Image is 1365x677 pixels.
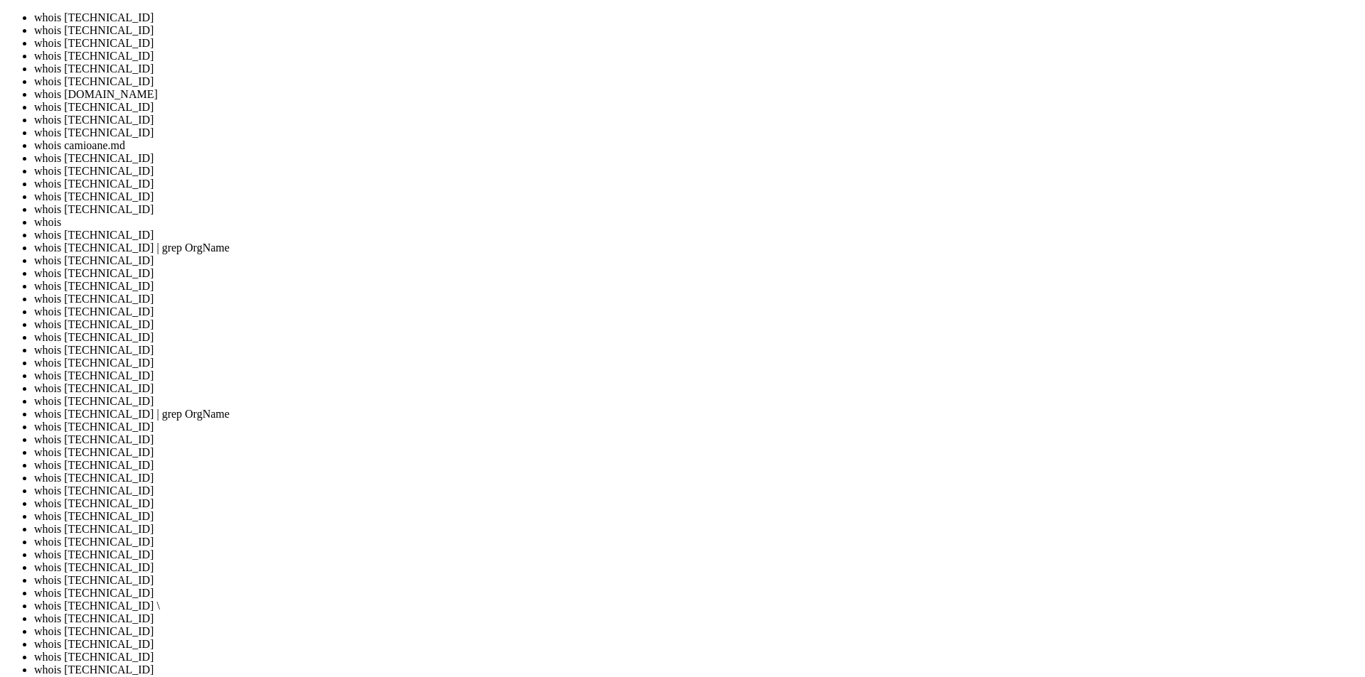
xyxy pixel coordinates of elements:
li: whois [TECHNICAL_ID] [34,510,1359,523]
li: whois [TECHNICAL_ID] | grep OrgName [34,408,1359,421]
x-row: # available at: [URL][DOMAIN_NAME] [6,501,1180,513]
x-row: OrgAbuseHandle: ABUSE5250-ARIN [6,320,1180,332]
li: whois [TECHNICAL_ID] [34,50,1359,63]
x-row: Comment: Regards, [6,187,1180,199]
li: whois [TECHNICAL_ID] [34,24,1359,37]
x-row: Address: [STREET_ADDRESS] [6,30,1180,42]
li: whois [TECHNICAL_ID] [34,651,1359,664]
li: whois [TECHNICAL_ID] [34,446,1359,459]
x-row: City: [GEOGRAPHIC_DATA] [6,42,1180,54]
li: whois [TECHNICAL_ID] [34,75,1359,88]
li: whois [TECHNICAL_ID] [34,152,1359,165]
x-row: Comment: [6,151,1180,163]
li: whois [TECHNICAL_ID] [34,229,1359,242]
li: whois [TECHNICAL_ID] [34,459,1359,472]
li: whois [TECHNICAL_ID] [34,37,1359,50]
x-row: OrgTechRef: [URL][DOMAIN_NAME] [6,296,1180,308]
li: whois [TECHNICAL_ID] [34,318,1359,331]
x-row: Comment: Please note that the recommended way to file abuse complaints are located in the followi... [6,114,1180,126]
x-row: OrgName: Google LLC [6,6,1180,18]
li: whois [TECHNICAL_ID] [34,664,1359,676]
x-row: # [URL][DOMAIN_NAME] [6,537,1180,549]
x-row: StateProv: [GEOGRAPHIC_DATA] [6,54,1180,66]
li: whois [TECHNICAL_ID] [34,548,1359,561]
li: whois [TECHNICAL_ID] | grep OrgName [34,242,1359,254]
li: whois [TECHNICAL_ID] \ [34,600,1359,612]
x-row: # [6,513,1180,525]
li: whois [TECHNICAL_ID] [34,433,1359,446]
x-row: Comment: To report abuse and illegal activity: [URL][DOMAIN_NAME] [6,139,1180,151]
li: whois [TECHNICAL_ID] [34,11,1359,24]
x-row: OrgId: GOGL [6,18,1180,30]
li: whois [TECHNICAL_ID] [34,574,1359,587]
x-row: RegDate: [DATE] [6,90,1180,102]
x-row: # ARIN WHOIS data and services are subject to the Terms of Use [6,489,1180,501]
x-row: # [6,549,1180,561]
x-row: # [6,573,1180,585]
li: whois [TECHNICAL_ID] [34,369,1359,382]
li: whois [TECHNICAL_ID] [34,497,1359,510]
li: whois [34,216,1359,229]
x-row: OrgAbuseName: Abuse [6,332,1180,344]
x-row: RTechHandle: ZG39-ARIN [6,392,1180,404]
li: whois [TECHNICAL_ID] [34,382,1359,395]
li: whois [TECHNICAL_ID] [34,523,1359,536]
li: whois [TECHNICAL_ID] [34,561,1359,574]
x-row: Country: [GEOGRAPHIC_DATA] [6,78,1180,90]
x-row: Comment: For legal requests: [URL][DOMAIN_NAME] [6,163,1180,175]
li: whois [TECHNICAL_ID] [34,63,1359,75]
x-row: PostalCode: 94043 [6,66,1180,78]
li: whois [TECHNICAL_ID] [34,357,1359,369]
x-row: OrgTechPhone: [PHONE_NUMBER] [6,271,1180,283]
x-row: # [6,477,1180,489]
li: whois [TECHNICAL_ID] [34,612,1359,625]
x-row: Comment: [6,175,1180,187]
li: whois [TECHNICAL_ID] [34,267,1359,280]
x-row: RTechName: Google LLC [6,404,1180,416]
li: whois [TECHNICAL_ID] [34,395,1359,408]
x-row: # If you see inaccuracies in the results, please report at [6,525,1180,537]
li: whois [TECHNICAL_ID] [34,638,1359,651]
x-row: RTechPhone: [PHONE_NUMBER] [6,416,1180,428]
x-row: OrgTechEmail: [EMAIL_ADDRESS][DOMAIN_NAME] [6,283,1180,296]
x-row: OrgAbuseRef: [URL][DOMAIN_NAME] [6,368,1180,380]
li: whois [TECHNICAL_ID] [34,126,1359,139]
x-row: Comment: The Google Team [6,199,1180,211]
div: (22, 49) [137,597,143,610]
li: whois [TECHNICAL_ID] [34,203,1359,216]
li: whois [TECHNICAL_ID] [34,293,1359,305]
x-row: OrgTechHandle: ZG39-ARIN [6,247,1180,259]
li: whois [TECHNICAL_ID] [34,331,1359,344]
x-row: Ref: [URL][DOMAIN_NAME] [6,211,1180,223]
x-row: Updated: [DATE] [6,102,1180,114]
x-row: # Copyright [DATE]-[DATE], American Registry for Internet Numbers, Ltd. [6,561,1180,573]
li: whois [TECHNICAL_ID] [34,344,1359,357]
x-row: RTechRef: [URL][DOMAIN_NAME] [6,440,1180,453]
li: whois [TECHNICAL_ID] [34,472,1359,484]
li: whois [TECHNICAL_ID] [34,190,1359,203]
x-row: Comment: [6,126,1180,139]
li: whois [TECHNICAL_ID] [34,536,1359,548]
x-row: OrgAbuseEmail: [EMAIL_ADDRESS][DOMAIN_NAME] [6,356,1180,368]
x-row: OrgAbusePhone: [PHONE_NUMBER] [6,344,1180,356]
li: whois [TECHNICAL_ID] [34,625,1359,638]
x-row: OrgTechName: Google LLC [6,259,1180,271]
li: whois [TECHNICAL_ID] [34,484,1359,497]
li: whois [DOMAIN_NAME] [34,88,1359,101]
li: whois [TECHNICAL_ID] [34,165,1359,178]
x-row: RTechEmail: [EMAIL_ADDRESS][DOMAIN_NAME] [6,428,1180,440]
li: whois [TECHNICAL_ID] [34,178,1359,190]
li: whois [TECHNICAL_ID] [34,254,1359,267]
li: whois [TECHNICAL_ID] [34,280,1359,293]
li: whois [TECHNICAL_ID] [34,587,1359,600]
li: whois [TECHNICAL_ID] [34,305,1359,318]
li: whois [TECHNICAL_ID] [34,101,1359,114]
li: whois [TECHNICAL_ID] [34,421,1359,433]
li: whois [TECHNICAL_ID] [34,114,1359,126]
li: whois camioane.md [34,139,1359,152]
x-row: root@vps130383:~# whoi [6,597,1180,610]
